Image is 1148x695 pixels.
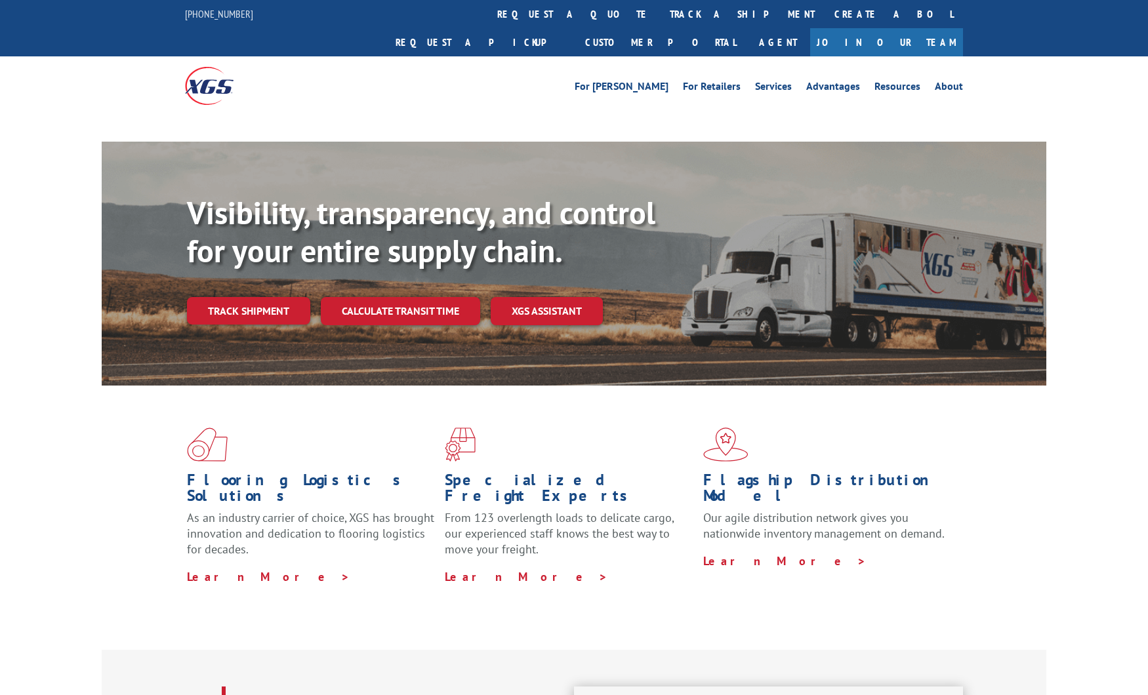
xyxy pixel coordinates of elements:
[703,472,951,510] h1: Flagship Distribution Model
[683,81,741,96] a: For Retailers
[703,510,945,541] span: Our agile distribution network gives you nationwide inventory management on demand.
[187,569,350,584] a: Learn More >
[575,81,668,96] a: For [PERSON_NAME]
[935,81,963,96] a: About
[321,297,480,325] a: Calculate transit time
[445,427,476,462] img: xgs-icon-focused-on-flooring-red
[755,81,792,96] a: Services
[445,569,608,584] a: Learn More >
[445,510,693,568] p: From 123 overlength loads to delicate cargo, our experienced staff knows the best way to move you...
[187,510,434,557] span: As an industry carrier of choice, XGS has brought innovation and dedication to flooring logistics...
[187,427,228,462] img: xgs-icon-total-supply-chain-intelligence-red
[187,192,655,271] b: Visibility, transparency, and control for your entire supply chain.
[703,553,867,568] a: Learn More >
[810,28,963,56] a: Join Our Team
[575,28,746,56] a: Customer Portal
[491,297,603,325] a: XGS ASSISTANT
[187,472,435,510] h1: Flooring Logistics Solutions
[746,28,810,56] a: Agent
[185,7,253,20] a: [PHONE_NUMBER]
[187,297,310,325] a: Track shipment
[806,81,860,96] a: Advantages
[874,81,920,96] a: Resources
[445,472,693,510] h1: Specialized Freight Experts
[703,427,748,462] img: xgs-icon-flagship-distribution-model-red
[386,28,575,56] a: Request a pickup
